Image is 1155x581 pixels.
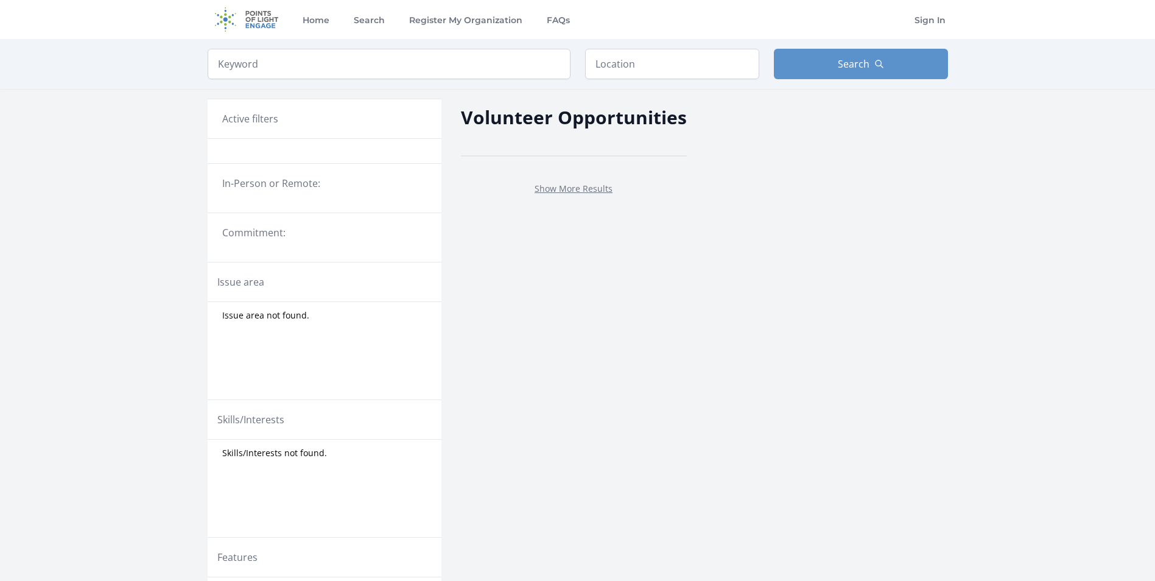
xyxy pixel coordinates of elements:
[585,49,759,79] input: Location
[208,49,570,79] input: Keyword
[222,111,278,126] h3: Active filters
[222,225,427,240] legend: Commitment:
[461,104,687,131] h2: Volunteer Opportunities
[535,183,613,194] a: Show More Results
[222,447,327,459] span: Skills/Interests not found.
[222,309,309,322] span: Issue area not found.
[222,176,427,191] legend: In-Person or Remote:
[838,57,869,71] span: Search
[217,412,284,427] legend: Skills/Interests
[774,49,948,79] button: Search
[217,550,258,565] legend: Features
[217,275,264,289] legend: Issue area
